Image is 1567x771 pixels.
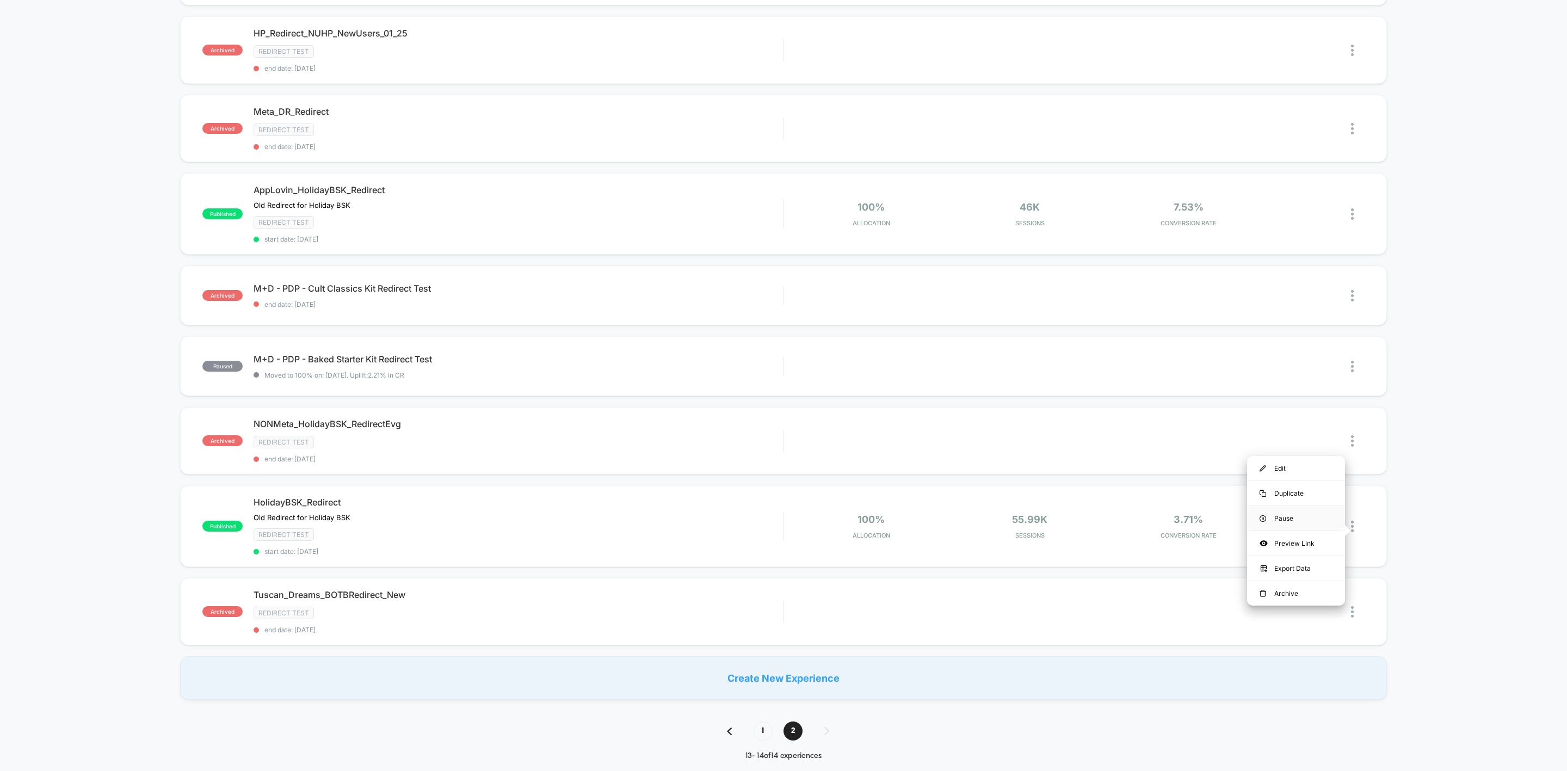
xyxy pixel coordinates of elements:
img: close [1351,45,1354,56]
img: close [1351,123,1354,134]
span: M+D - PDP - Cult Classics Kit Redirect Test [254,283,783,294]
span: Sessions [953,532,1106,539]
span: published [202,521,243,532]
span: Moved to 100% on: [DATE] . Uplift: 2.21% in CR [264,371,404,379]
div: Edit [1247,456,1345,480]
span: published [202,208,243,219]
span: archived [202,45,243,55]
span: Meta_DR_Redirect [254,106,783,117]
span: Redirect Test [254,607,314,619]
span: Redirect Test [254,528,314,541]
img: pagination back [727,727,732,735]
span: Tuscan_Dreams_BOTBRedirect_New [254,589,783,600]
img: close [1351,208,1354,220]
span: Old Redirect for Holiday BSK [254,513,350,522]
span: end date: [DATE] [254,64,783,72]
span: 55.99k [1012,514,1047,525]
span: CONVERSION RATE [1112,219,1265,227]
span: Redirect Test [254,436,314,448]
span: NONMeta_HolidayBSK_RedirectEvg [254,418,783,429]
span: Redirect Test [254,45,314,58]
img: menu [1260,490,1266,497]
div: Export Data [1247,556,1345,581]
img: close [1351,435,1354,447]
img: close [1351,290,1354,301]
span: Redirect Test [254,124,314,136]
span: Redirect Test [254,216,314,229]
span: Old Redirect for Holiday BSK [254,201,350,209]
span: archived [202,123,243,134]
span: AppLovin_HolidayBSK_Redirect [254,184,783,195]
span: 100% [857,514,885,525]
div: Create New Experience [180,656,1387,700]
div: Archive [1247,581,1345,606]
span: archived [202,435,243,446]
span: 100% [857,201,885,213]
span: M+D - PDP - Baked Starter Kit Redirect Test [254,354,783,365]
span: Sessions [953,219,1106,227]
span: Allocation [853,532,890,539]
img: close [1351,606,1354,618]
span: archived [202,290,243,301]
span: paused [202,361,243,372]
span: HP_Redirect_NUHP_NewUsers_01_25 [254,28,783,39]
span: 2 [783,721,803,741]
span: 46k [1020,201,1040,213]
div: 13 - 14 of 14 experiences [716,751,851,761]
img: menu [1260,515,1266,522]
span: HolidayBSK_Redirect [254,497,783,508]
img: menu [1260,590,1266,597]
div: Preview Link [1247,531,1345,556]
span: 1 [754,721,773,741]
span: 3.71% [1174,514,1203,525]
img: menu [1260,465,1266,472]
img: close [1351,361,1354,372]
span: CONVERSION RATE [1112,532,1265,539]
span: start date: [DATE] [254,547,783,556]
span: end date: [DATE] [254,626,783,634]
div: Pause [1247,506,1345,531]
span: archived [202,606,243,617]
span: end date: [DATE] [254,300,783,309]
span: start date: [DATE] [254,235,783,243]
img: close [1351,521,1354,532]
span: Allocation [853,219,890,227]
div: Duplicate [1247,481,1345,505]
span: end date: [DATE] [254,455,783,463]
span: 7.53% [1174,201,1204,213]
span: end date: [DATE] [254,143,783,151]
